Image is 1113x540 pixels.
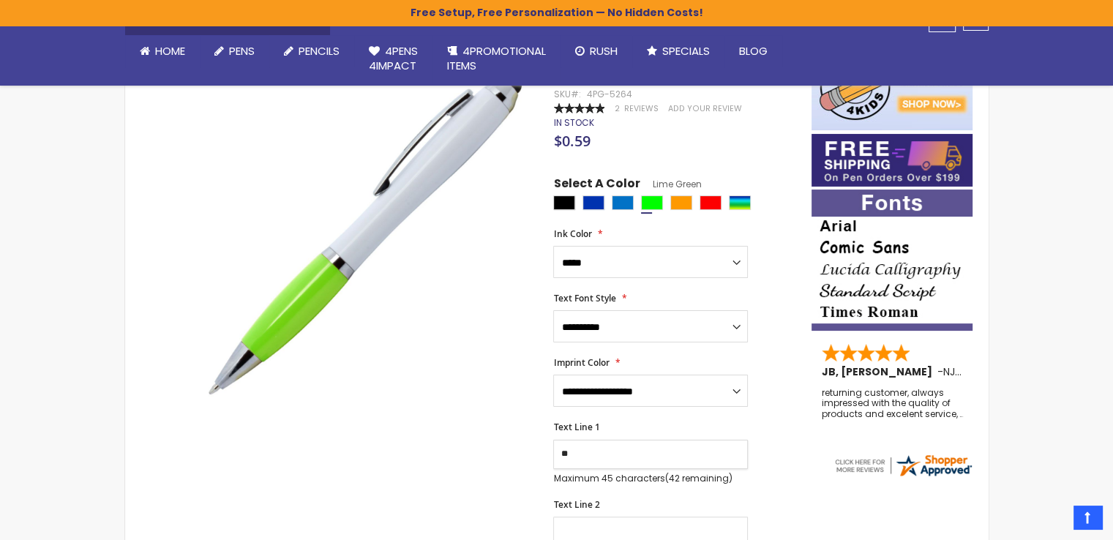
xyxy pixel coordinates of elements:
div: Red [700,195,722,210]
img: 4pens 4 kids [812,45,973,130]
span: $0.59 [553,131,590,151]
a: Pens [200,35,269,67]
span: Ink Color [553,228,591,240]
p: Maximum 45 characters [553,473,748,484]
div: returning customer, always impressed with the quality of products and excelent service, will retu... [822,388,964,419]
div: Assorted [729,195,751,210]
span: Text Line 2 [553,498,599,511]
div: Orange [670,195,692,210]
span: - , [937,364,1065,379]
a: 2 Reviews [614,103,660,114]
span: Lime Green [640,178,701,190]
a: 4Pens4impact [354,35,432,83]
span: In stock [553,116,593,129]
div: 4PG-5264 [586,89,632,100]
div: Lime Green [641,195,663,210]
span: Select A Color [553,176,640,195]
span: JB, [PERSON_NAME] [822,364,937,379]
div: Availability [553,117,593,129]
span: (42 remaining) [664,472,732,484]
span: Blog [739,43,768,59]
img: font-personalization-examples [812,190,973,331]
span: 2 [614,103,619,114]
span: 4PROMOTIONAL ITEMS [447,43,546,73]
a: Specials [632,35,724,67]
span: 4Pens 4impact [369,43,418,73]
span: Reviews [623,103,658,114]
span: Imprint Color [553,356,609,369]
div: 100% [553,103,604,113]
div: Blue [582,195,604,210]
a: Blog [724,35,782,67]
span: Text Font Style [553,292,615,304]
span: Pens [229,43,255,59]
img: Free shipping on orders over $199 [812,134,973,187]
div: Blue Light [612,195,634,210]
span: Text Line 1 [553,421,599,433]
span: Home [155,43,185,59]
img: kimberly-custom-stylus-pens-ligt-green_1.jpg [199,67,533,401]
span: Pencils [299,43,340,59]
a: Add Your Review [667,103,741,114]
span: Rush [590,43,618,59]
a: Home [125,35,200,67]
strong: SKU [553,88,580,100]
span: NJ [943,364,962,379]
a: 4PROMOTIONALITEMS [432,35,561,83]
span: Specials [662,43,710,59]
a: Pencils [269,35,354,67]
a: Rush [561,35,632,67]
div: Black [553,195,575,210]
